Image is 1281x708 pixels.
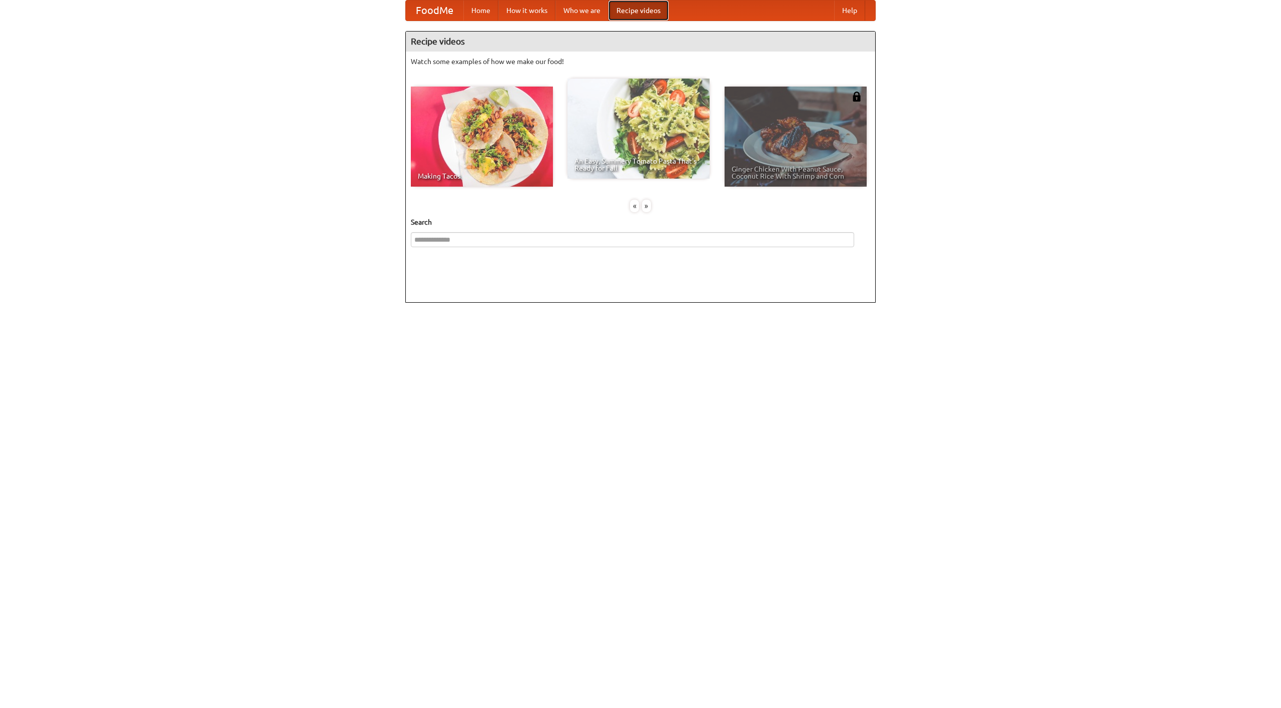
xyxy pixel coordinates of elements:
span: An Easy, Summery Tomato Pasta That's Ready for Fall [574,158,703,172]
a: Recipe videos [608,1,669,21]
a: Help [834,1,865,21]
h4: Recipe videos [406,32,875,52]
div: » [642,200,651,212]
a: Making Tacos [411,87,553,187]
div: « [630,200,639,212]
a: FoodMe [406,1,463,21]
span: Making Tacos [418,173,546,180]
a: How it works [498,1,555,21]
img: 483408.png [852,92,862,102]
a: An Easy, Summery Tomato Pasta That's Ready for Fall [567,79,710,179]
p: Watch some examples of how we make our food! [411,57,870,67]
h5: Search [411,217,870,227]
a: Home [463,1,498,21]
a: Who we are [555,1,608,21]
